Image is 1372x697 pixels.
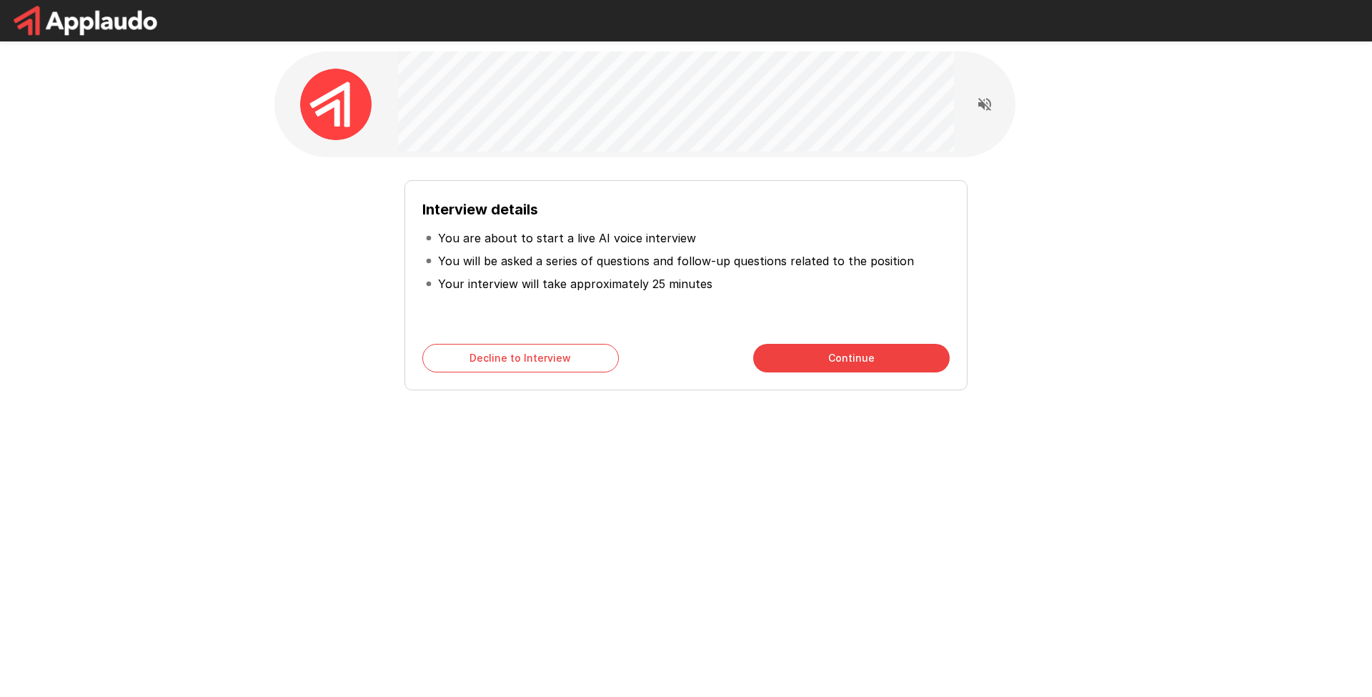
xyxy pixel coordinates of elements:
[438,252,914,270] p: You will be asked a series of questions and follow-up questions related to the position
[438,229,696,247] p: You are about to start a live AI voice interview
[422,201,538,218] b: Interview details
[300,69,372,140] img: applaudo_avatar.png
[422,344,619,372] button: Decline to Interview
[970,90,999,119] button: Read questions aloud
[753,344,950,372] button: Continue
[438,275,712,292] p: Your interview will take approximately 25 minutes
